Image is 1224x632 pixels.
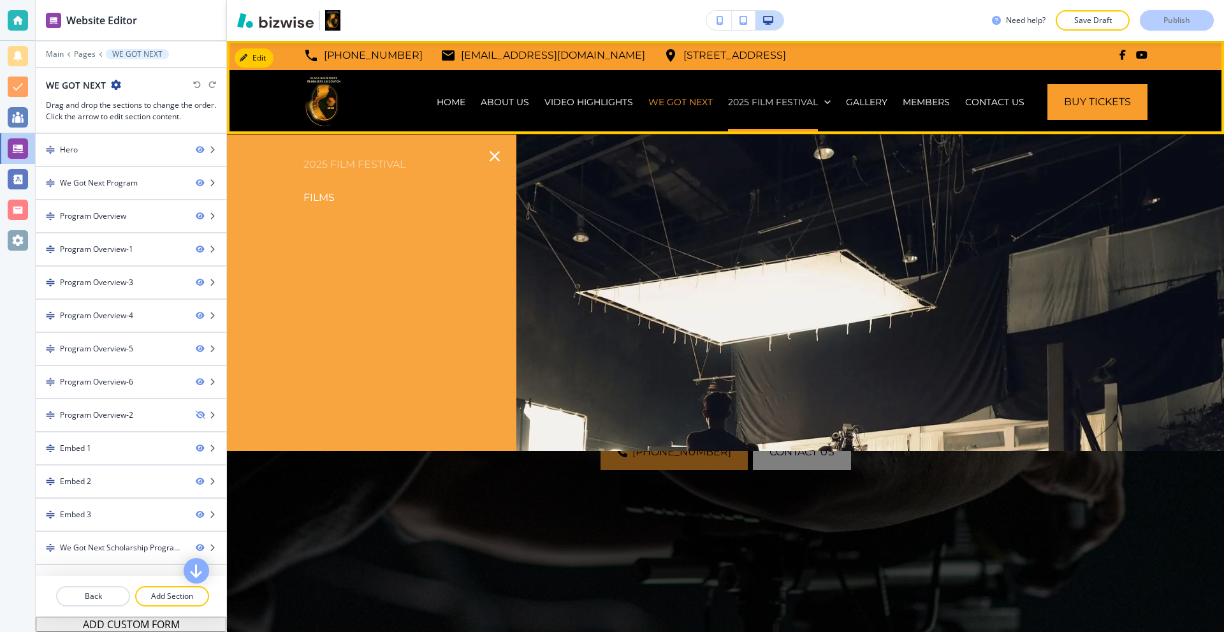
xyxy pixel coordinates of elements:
[237,13,314,28] img: Bizwise Logo
[60,476,91,487] div: Embed 2
[36,466,226,497] div: DragEmbed 2
[66,13,137,28] h2: Website Editor
[437,96,465,108] p: HOME
[481,96,529,108] p: ABOUT US
[36,399,226,431] div: DragProgram Overview-2
[60,310,133,321] div: Program Overview-4
[544,96,633,108] p: VIDEO HIGHLIGHTS
[461,46,645,65] p: [EMAIL_ADDRESS][DOMAIN_NAME]
[235,48,273,68] button: Edit
[325,10,340,31] img: Your Logo
[46,99,216,122] h3: Drag and drop the sections to change the order. Click the arrow to edit section content.
[324,46,423,65] p: [PHONE_NUMBER]
[60,244,133,255] div: Program Overview-1
[60,409,133,421] div: Program Overview-2
[903,96,950,108] p: MEMBERS
[46,78,106,92] h2: WE GOT NEXT
[60,376,133,388] div: Program Overview-6
[60,443,91,454] div: Embed 1
[60,277,133,288] div: Program Overview-3
[1006,15,1045,26] h3: Need help?
[648,96,713,108] p: WE GOT NEXT
[136,591,208,602] p: Add Section
[106,49,169,59] button: WE GOT NEXT
[728,96,818,108] p: 2025 Film Festival
[1064,94,1131,110] span: Buy Tickets
[303,188,335,207] p: Films
[46,311,55,320] img: Drag
[46,278,55,287] img: Drag
[46,212,55,221] img: Drag
[46,411,55,420] img: Drag
[46,510,55,519] img: Drag
[46,50,64,59] button: Main
[56,586,130,606] button: Back
[46,543,55,552] img: Drag
[60,509,91,520] div: Embed 3
[36,532,226,564] div: DragWe Got Next Scholarship Program-1
[60,210,126,222] div: Program Overview
[36,233,226,265] div: DragProgram Overview-1
[36,565,226,597] div: DragInvest in the Next Generation of Creators
[46,444,55,453] img: Drag
[60,542,186,554] div: We Got Next Scholarship Program-1
[46,378,55,386] img: Drag
[36,366,226,398] div: DragProgram Overview-6
[60,343,133,355] div: Program Overview-5
[36,300,226,332] div: DragProgram Overview-4
[36,200,226,232] div: DragProgram Overview
[36,134,226,166] div: DragHero
[36,617,226,632] button: ADD CUSTOM FORM
[46,145,55,154] img: Drag
[112,50,163,59] p: WE GOT NEXT
[36,333,226,365] div: DragProgram Overview-5
[135,586,209,606] button: Add Section
[36,267,226,298] div: DragProgram Overview-3
[1056,10,1130,31] button: Save Draft
[60,177,138,189] div: We Got Next Program
[60,144,78,156] div: Hero
[846,96,887,108] p: GALLERY
[57,591,129,602] p: Back
[36,432,226,464] div: DragEmbed 1
[1072,15,1113,26] p: Save Draft
[74,50,96,59] button: Pages
[683,46,786,65] p: [STREET_ADDRESS]
[965,96,1024,108] p: CONTACT US
[46,477,55,486] img: Drag
[303,75,343,128] img: Black Independent Filmmakers Association
[36,167,226,199] div: DragWe Got Next Program
[46,13,61,28] img: editor icon
[46,179,55,187] img: Drag
[46,344,55,353] img: Drag
[46,245,55,254] img: Drag
[36,499,226,531] div: DragEmbed 3
[227,155,516,174] p: 2025 Film Festival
